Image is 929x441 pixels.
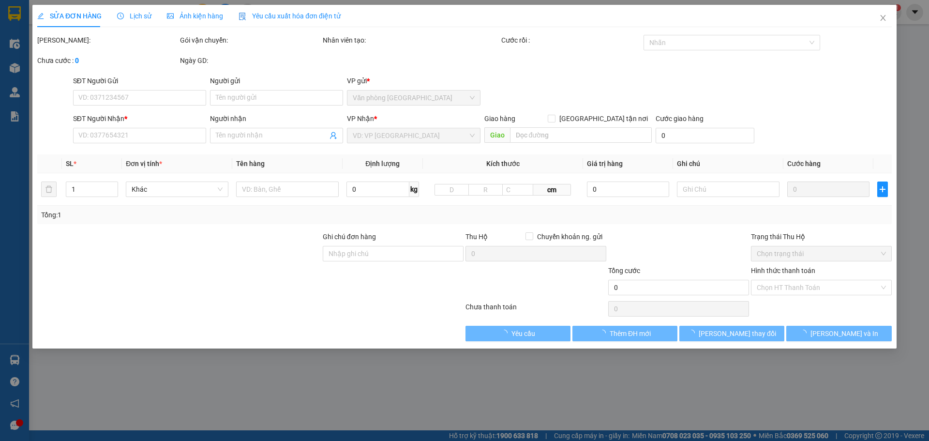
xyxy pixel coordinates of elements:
span: Yêu cầu xuất hóa đơn điện tử [239,12,341,20]
span: loading [800,330,810,336]
input: Ghi Chú [677,182,780,197]
div: SĐT Người Gửi [73,76,206,86]
span: Thêm ĐH mới [610,328,651,339]
span: SỬA ĐƠN HÀNG [37,12,102,20]
span: Khác [132,182,223,197]
span: loading [501,330,511,336]
span: Giao [484,127,510,143]
button: delete [41,182,57,197]
input: Ghi chú đơn hàng [323,246,464,261]
button: Thêm ĐH mới [572,326,677,341]
span: [GEOGRAPHIC_DATA] tận nơi [555,113,652,124]
input: D [435,184,469,196]
span: Kích thước [486,160,520,167]
div: VP gửi [347,76,480,86]
span: clock-circle [117,13,124,19]
div: Người gửi [210,76,343,86]
span: user-add [330,132,338,139]
th: Ghi chú [674,154,784,173]
div: Ngày GD: [180,55,321,66]
div: Nhân viên tạo: [323,35,499,46]
div: [PERSON_NAME]: [37,35,178,46]
span: Giao hàng [484,115,515,122]
span: edit [37,13,44,19]
span: Thu Hộ [465,233,488,241]
input: VD: Bàn, Ghế [236,182,339,197]
span: Định lượng [365,160,400,167]
span: Ảnh kiện hàng [167,12,223,20]
span: loading [688,330,699,336]
span: SL [66,160,74,167]
label: Hình thức thanh toán [751,267,815,274]
input: R [468,184,503,196]
span: plus [878,185,887,193]
span: picture [167,13,174,19]
div: Trạng thái Thu Hộ [751,231,892,242]
button: [PERSON_NAME] và In [787,326,892,341]
span: Yêu cầu [511,328,535,339]
button: [PERSON_NAME] thay đổi [679,326,784,341]
span: Đơn vị tính [126,160,163,167]
button: Yêu cầu [465,326,570,341]
div: Cước rồi : [501,35,642,46]
b: 0 [75,57,79,64]
span: Chuyển khoản ng. gửi [533,231,606,242]
span: kg [409,182,419,197]
button: Close [869,5,897,32]
div: Tổng: 1 [41,210,359,220]
span: cm [533,184,571,196]
label: Ghi chú đơn hàng [323,233,376,241]
span: VP Nhận [347,115,375,122]
div: Chưa thanh toán [464,302,607,319]
span: Văn phòng Đà Nẵng [353,91,475,105]
input: Cước giao hàng [656,128,754,143]
span: close [879,14,887,22]
img: icon [239,13,246,20]
span: loading [599,330,610,336]
span: Chọn trạng thái [757,246,886,261]
span: [PERSON_NAME] và In [810,328,878,339]
div: Người nhận [210,113,343,124]
span: [PERSON_NAME] thay đổi [699,328,776,339]
div: Gói vận chuyển: [180,35,321,46]
input: C [502,184,533,196]
input: 0 [787,182,869,197]
label: Cước giao hàng [656,115,704,122]
button: plus [878,182,888,197]
span: Cước hàng [787,160,821,167]
span: Giá trị hàng [587,160,623,167]
span: Tổng cước [608,267,640,274]
input: Dọc đường [510,127,652,143]
div: SĐT Người Nhận [73,113,206,124]
span: Tên hàng [236,160,265,167]
div: Chưa cước : [37,55,178,66]
span: Lịch sử [117,12,151,20]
